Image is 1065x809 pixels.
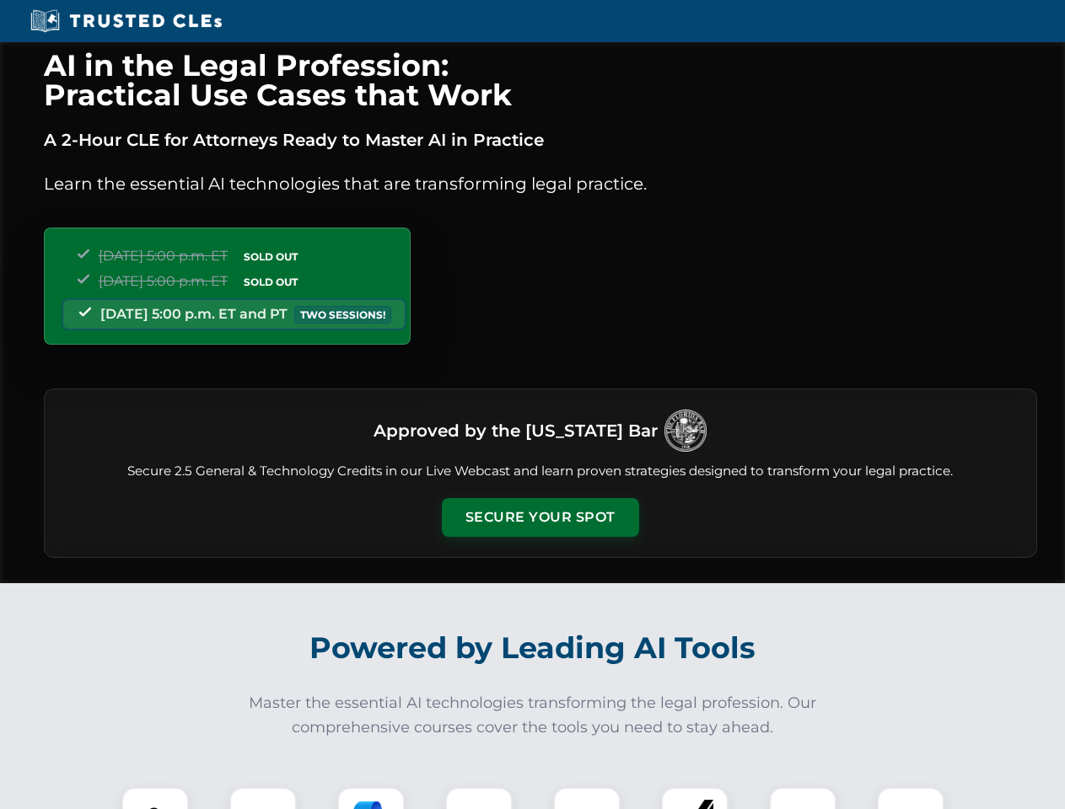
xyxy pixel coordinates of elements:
p: A 2-Hour CLE for Attorneys Ready to Master AI in Practice [44,126,1037,153]
h1: AI in the Legal Profession: Practical Use Cases that Work [44,51,1037,110]
h3: Approved by the [US_STATE] Bar [374,415,658,446]
p: Master the essential AI technologies transforming the legal profession. Our comprehensive courses... [238,691,828,740]
p: Secure 2.5 General & Technology Credits in our Live Webcast and learn proven strategies designed ... [65,462,1016,481]
span: [DATE] 5:00 p.m. ET [99,273,228,289]
span: SOLD OUT [238,273,304,291]
p: Learn the essential AI technologies that are transforming legal practice. [44,170,1037,197]
span: SOLD OUT [238,248,304,265]
span: [DATE] 5:00 p.m. ET [99,248,228,264]
img: Logo [664,410,707,452]
img: Trusted CLEs [25,8,227,34]
h2: Powered by Leading AI Tools [66,619,1000,678]
button: Secure Your Spot [442,498,639,537]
